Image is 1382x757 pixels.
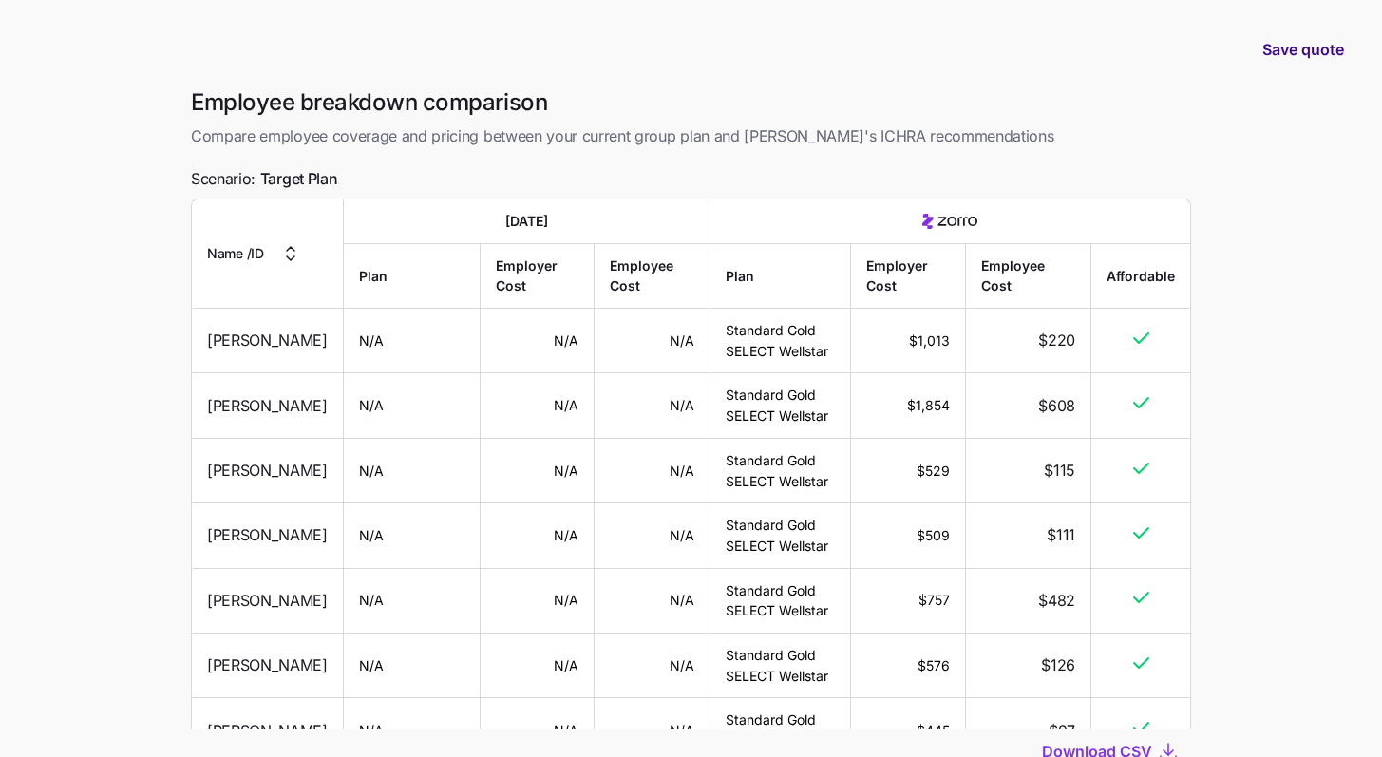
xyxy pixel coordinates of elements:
td: N/A [481,568,596,633]
span: [PERSON_NAME] [207,523,328,547]
span: [PERSON_NAME] [207,718,328,742]
td: Standard Gold SELECT Wellstar [710,503,851,568]
td: $509 [851,503,966,568]
h1: Employee breakdown comparison [191,87,1191,117]
th: Employee Cost [595,243,710,308]
td: Standard Gold SELECT Wellstar [710,439,851,503]
td: N/A [595,568,710,633]
th: Plan [344,243,481,308]
td: N/A [344,634,481,698]
td: $576 [851,634,966,698]
td: $1,013 [851,309,966,373]
th: Employee Cost [966,243,1091,308]
td: N/A [481,309,596,373]
td: Standard Gold SELECT Wellstar [710,568,851,633]
td: $757 [851,568,966,633]
th: Affordable [1091,243,1190,308]
span: $220 [1038,329,1075,352]
th: Employer Cost [481,243,596,308]
span: $115 [1044,459,1075,483]
td: $1,854 [851,373,966,438]
span: Save quote [1262,38,1344,61]
button: Save quote [1247,23,1359,76]
span: [PERSON_NAME] [207,589,328,613]
td: $529 [851,439,966,503]
th: [DATE] [344,199,710,244]
span: [PERSON_NAME] [207,329,328,352]
span: [PERSON_NAME] [207,459,328,483]
button: Name /ID [207,242,302,265]
span: Target Plan [260,167,337,191]
td: N/A [595,309,710,373]
td: N/A [481,634,596,698]
span: Compare employee coverage and pricing between your current group plan and [PERSON_NAME]'s ICHRA r... [191,124,1191,148]
td: N/A [595,634,710,698]
span: $126 [1041,653,1075,677]
td: N/A [344,568,481,633]
span: $608 [1038,394,1075,418]
td: N/A [595,503,710,568]
td: N/A [481,439,596,503]
td: N/A [344,503,481,568]
td: N/A [344,373,481,438]
span: Name / ID [207,243,264,264]
td: N/A [344,439,481,503]
span: $482 [1038,589,1075,613]
td: Standard Gold SELECT Wellstar [710,309,851,373]
th: Plan [710,243,851,308]
td: N/A [595,439,710,503]
td: Standard Gold SELECT Wellstar [710,373,851,438]
span: [PERSON_NAME] [207,653,328,677]
td: N/A [344,309,481,373]
td: N/A [481,373,596,438]
span: $97 [1049,718,1075,742]
td: Standard Gold SELECT Wellstar [710,634,851,698]
td: N/A [481,503,596,568]
span: $111 [1047,523,1075,547]
span: Scenario: [191,167,337,191]
th: Employer Cost [851,243,966,308]
span: [PERSON_NAME] [207,394,328,418]
td: N/A [595,373,710,438]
